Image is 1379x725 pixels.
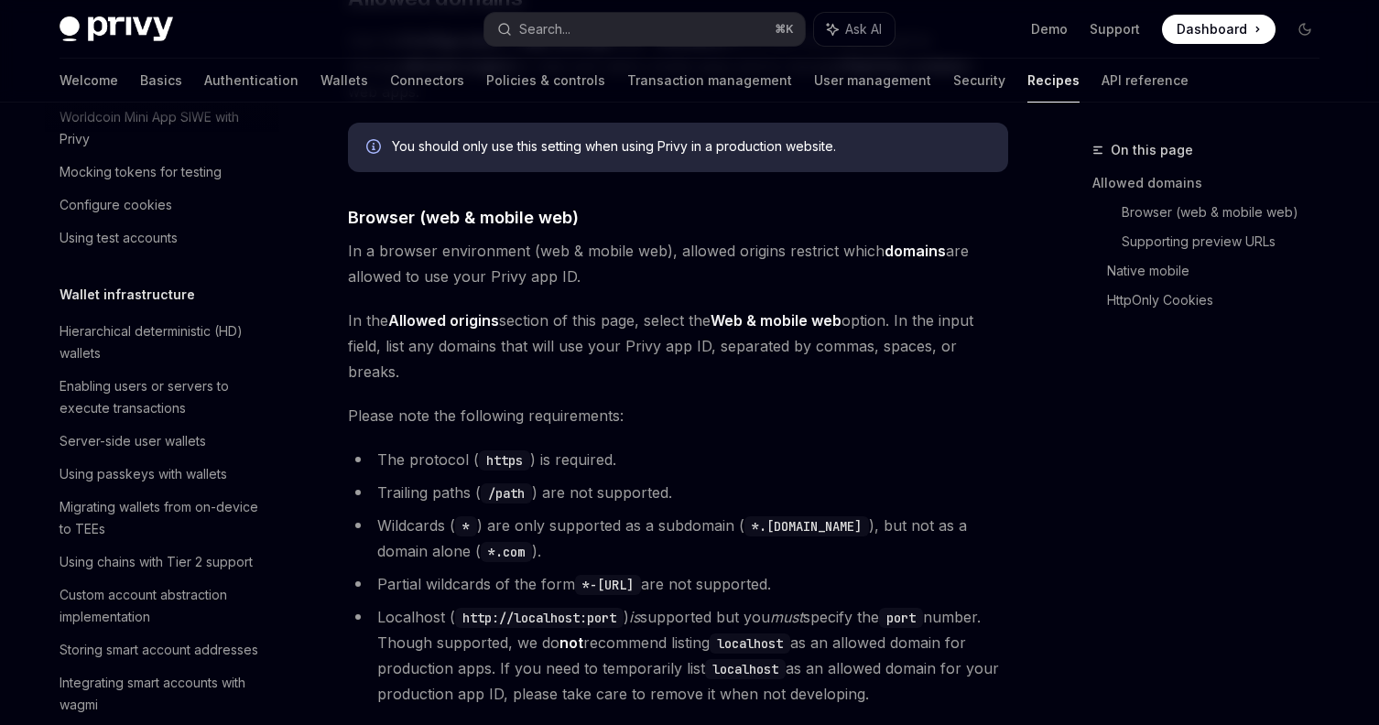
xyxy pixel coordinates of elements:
[60,284,195,306] h5: Wallet infrastructure
[455,608,624,628] code: http://localhost:port
[390,59,464,103] a: Connectors
[348,205,579,230] span: Browser (web & mobile web)
[60,161,222,183] div: Mocking tokens for testing
[814,13,895,46] button: Ask AI
[348,513,1008,564] li: Wildcards ( ) are only supported as a subdomain ( ), but not as a domain alone ( ).
[45,458,279,491] a: Using passkeys with wallets
[629,608,640,626] em: is
[1122,227,1334,256] a: Supporting preview URLs
[486,59,605,103] a: Policies & controls
[320,59,368,103] a: Wallets
[1177,20,1247,38] span: Dashboard
[479,450,530,471] code: https
[1122,198,1334,227] a: Browser (web & mobile web)
[60,584,268,628] div: Custom account abstraction implementation
[348,571,1008,597] li: Partial wildcards of the form are not supported.
[885,242,946,260] strong: domains
[60,16,173,42] img: dark logo
[45,666,279,721] a: Integrating smart accounts with wagmi
[60,375,268,419] div: Enabling users or servers to execute transactions
[60,59,118,103] a: Welcome
[348,308,1008,384] span: In the section of this page, select the option. In the input field, list any domains that will us...
[481,483,532,503] code: /path
[814,59,931,103] a: User management
[559,633,583,652] strong: not
[348,238,1008,289] span: In a browser environment (web & mobile web), allowed origins restrict which are allowed to use yo...
[845,20,882,38] span: Ask AI
[348,447,1008,472] li: The protocol ( ) is required.
[45,491,279,546] a: Migrating wallets from on-device to TEEs
[627,59,792,103] a: Transaction management
[348,604,1008,707] li: Localhost ( ) supported but you specify the number. Though supported, we do recommend listing as ...
[60,639,258,661] div: Storing smart account addresses
[60,430,206,452] div: Server-side user wallets
[484,13,805,46] button: Search...⌘K
[710,633,790,654] code: localhost
[392,137,990,157] div: You should only use this setting when using Privy in a production website.
[60,672,268,716] div: Integrating smart accounts with wagmi
[775,22,794,37] span: ⌘ K
[45,222,279,254] a: Using test accounts
[45,370,279,425] a: Enabling users or servers to execute transactions
[45,156,279,189] a: Mocking tokens for testing
[60,496,268,540] div: Migrating wallets from on-device to TEEs
[45,546,279,579] a: Using chains with Tier 2 support
[481,542,532,562] code: *.com
[1092,168,1334,198] a: Allowed domains
[1111,139,1193,161] span: On this page
[45,579,279,633] a: Custom account abstraction implementation
[1027,59,1080,103] a: Recipes
[1290,15,1319,44] button: Toggle dark mode
[1107,286,1334,315] a: HttpOnly Cookies
[744,516,869,536] code: *.[DOMAIN_NAME]
[348,480,1008,505] li: Trailing paths ( ) are not supported.
[1090,20,1140,38] a: Support
[140,59,182,103] a: Basics
[60,463,227,485] div: Using passkeys with wallets
[705,659,786,679] code: localhost
[45,189,279,222] a: Configure cookies
[204,59,299,103] a: Authentication
[711,311,842,330] strong: Web & mobile web
[45,425,279,458] a: Server-side user wallets
[45,633,279,666] a: Storing smart account addresses
[1031,20,1068,38] a: Demo
[1102,59,1189,103] a: API reference
[348,403,1008,428] span: Please note the following requirements:
[879,608,923,628] code: port
[45,315,279,370] a: Hierarchical deterministic (HD) wallets
[60,551,253,573] div: Using chains with Tier 2 support
[60,227,178,249] div: Using test accounts
[366,139,385,157] svg: Info
[388,311,499,330] strong: Allowed origins
[575,575,641,595] code: *-[URL]
[60,320,268,364] div: Hierarchical deterministic (HD) wallets
[1107,256,1334,286] a: Native mobile
[60,194,172,216] div: Configure cookies
[519,18,570,40] div: Search...
[953,59,1005,103] a: Security
[1162,15,1276,44] a: Dashboard
[770,608,803,626] em: must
